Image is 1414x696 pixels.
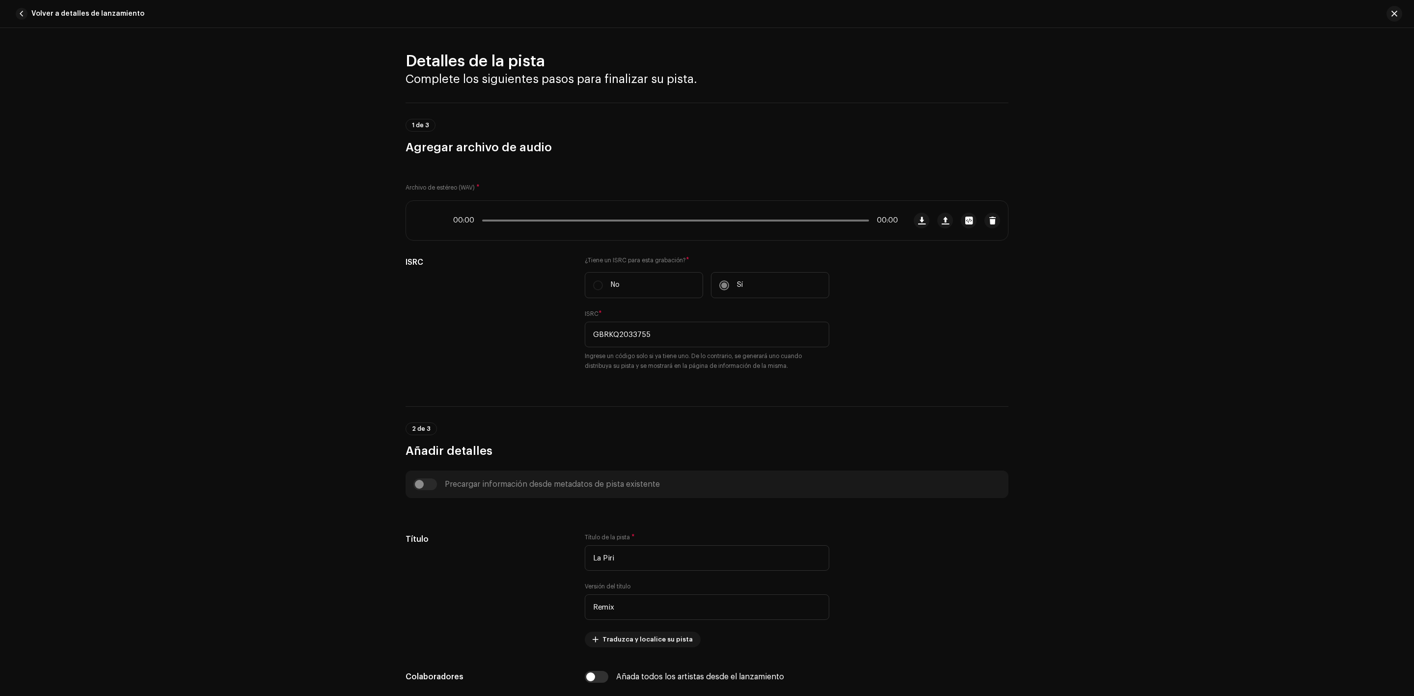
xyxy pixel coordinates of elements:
[406,443,1008,459] h3: Añadir detalles
[406,71,1008,87] h3: Complete los siguientes pasos para finalizar su pista.
[585,351,829,371] small: Ingrese un código solo si ya tiene uno. De lo contrario, se generará uno cuando distribuya su pis...
[585,322,829,347] input: ABXYZ#######
[406,671,569,683] h5: Colaboradores
[412,426,431,432] span: 2 de 3
[406,52,1008,71] h2: Detalles de la pista
[873,217,898,224] span: 00:00
[602,630,693,649] span: Traduzca y localice su pista
[611,280,620,290] p: No
[585,310,602,318] label: ISRC
[406,533,569,545] h5: Título
[585,256,829,264] label: ¿Tiene un ISRC para esta grabación?
[585,632,701,647] button: Traduzca y localice su pista
[453,217,478,224] span: 00:00
[406,185,475,191] small: Archivo de estéreo (WAV)
[406,139,1008,155] h3: Agregar archivo de audio
[585,545,829,571] input: Ingrese el nombre de la pista
[585,533,635,541] label: Título de la pista
[616,673,784,681] div: Añada todos los artistas desde el lanzamiento
[585,583,630,590] label: Versión del título
[406,256,569,268] h5: ISRC
[412,122,429,128] span: 1 de 3
[585,594,829,620] input: Por ej., pistas en vivo, remasterizadas y remezcladas...
[737,280,743,290] p: Sí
